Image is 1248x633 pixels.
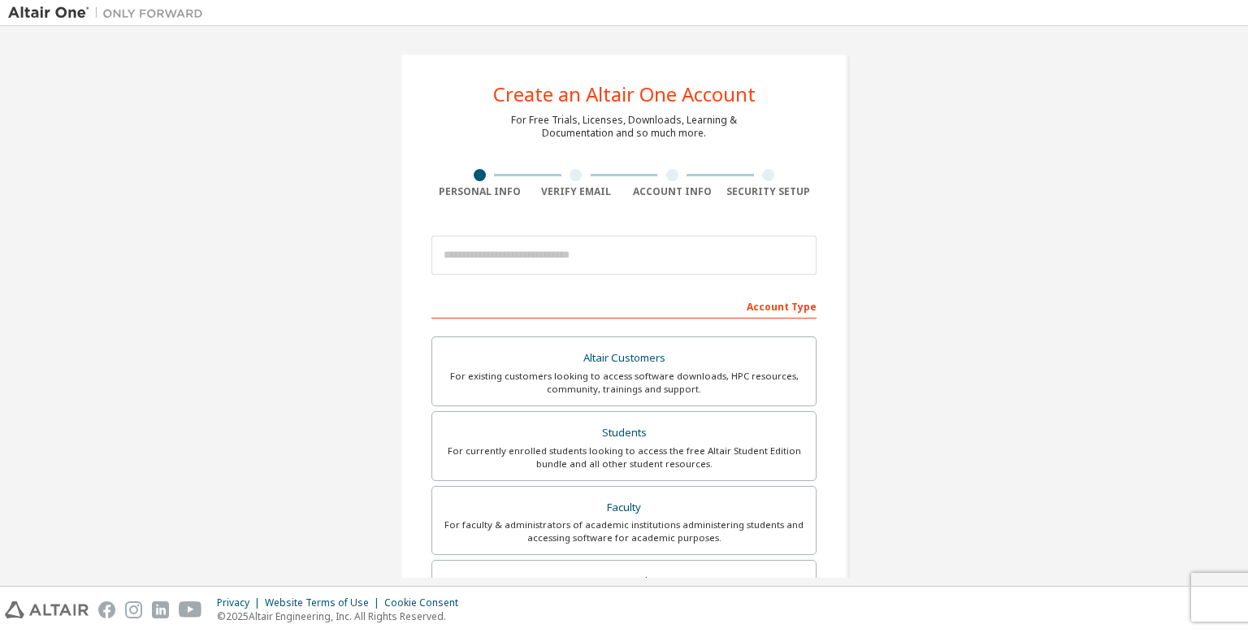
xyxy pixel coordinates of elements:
div: Faculty [442,496,806,519]
div: Verify Email [528,185,625,198]
div: Students [442,422,806,444]
img: facebook.svg [98,601,115,618]
div: Create an Altair One Account [493,85,756,104]
img: Altair One [8,5,211,21]
div: For currently enrolled students looking to access the free Altair Student Edition bundle and all ... [442,444,806,470]
img: linkedin.svg [152,601,169,618]
div: Personal Info [431,185,528,198]
div: Account Type [431,293,817,319]
img: instagram.svg [125,601,142,618]
div: Altair Customers [442,347,806,370]
img: altair_logo.svg [5,601,89,618]
p: © 2025 Altair Engineering, Inc. All Rights Reserved. [217,609,468,623]
img: youtube.svg [179,601,202,618]
div: For existing customers looking to access software downloads, HPC resources, community, trainings ... [442,370,806,396]
div: Everyone else [442,570,806,593]
div: Account Info [624,185,721,198]
div: Privacy [217,596,265,609]
div: For faculty & administrators of academic institutions administering students and accessing softwa... [442,518,806,544]
div: Cookie Consent [384,596,468,609]
div: For Free Trials, Licenses, Downloads, Learning & Documentation and so much more. [511,114,737,140]
div: Website Terms of Use [265,596,384,609]
div: Security Setup [721,185,817,198]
